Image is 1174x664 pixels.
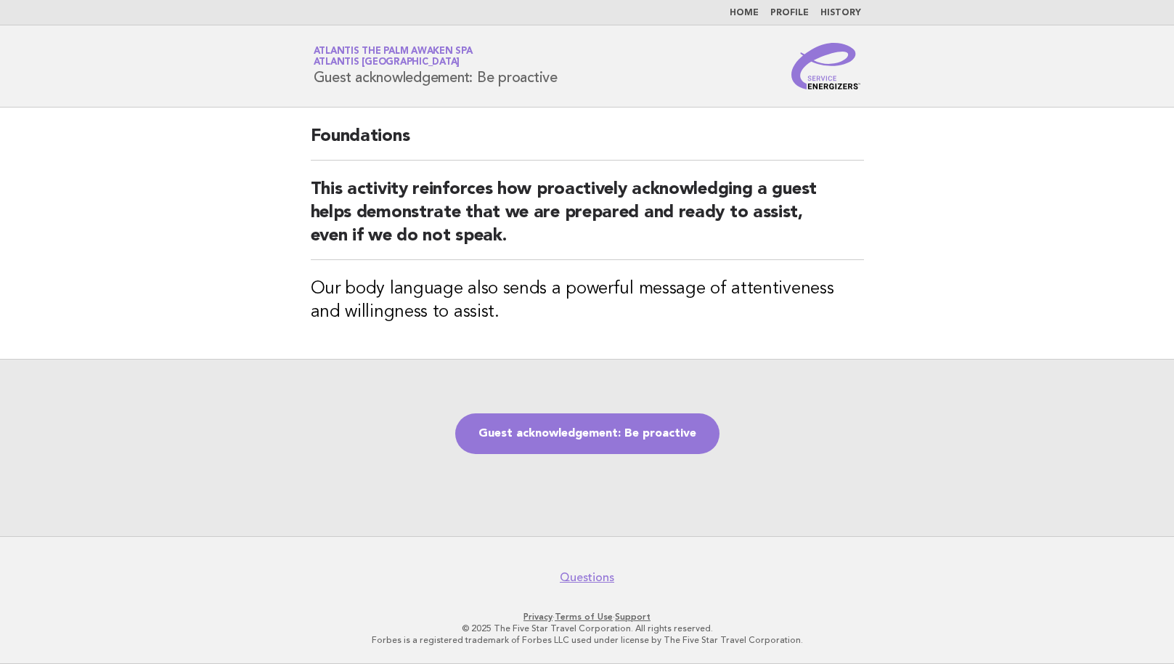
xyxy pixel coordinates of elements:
h2: This activity reinforces how proactively acknowledging a guest helps demonstrate that we are prep... [311,178,864,260]
a: History [820,9,861,17]
p: Forbes is a registered trademark of Forbes LLC used under license by The Five Star Travel Corpora... [143,634,1032,646]
a: Terms of Use [555,612,613,622]
p: · · [143,611,1032,623]
a: Support [615,612,651,622]
a: Home [730,9,759,17]
a: Profile [770,9,809,17]
a: Atlantis The Palm Awaken SpaAtlantis [GEOGRAPHIC_DATA] [314,46,473,67]
img: Service Energizers [791,43,861,89]
p: © 2025 The Five Star Travel Corporation. All rights reserved. [143,623,1032,634]
a: Privacy [523,612,553,622]
h2: Foundations [311,125,864,161]
a: Questions [560,570,614,585]
h3: Our body language also sends a powerful message of attentiveness and willingness to assist. [311,278,864,324]
a: Guest acknowledgement: Be proactive [455,413,720,454]
h1: Guest acknowledgement: Be proactive [314,47,558,85]
span: Atlantis [GEOGRAPHIC_DATA] [314,58,460,68]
